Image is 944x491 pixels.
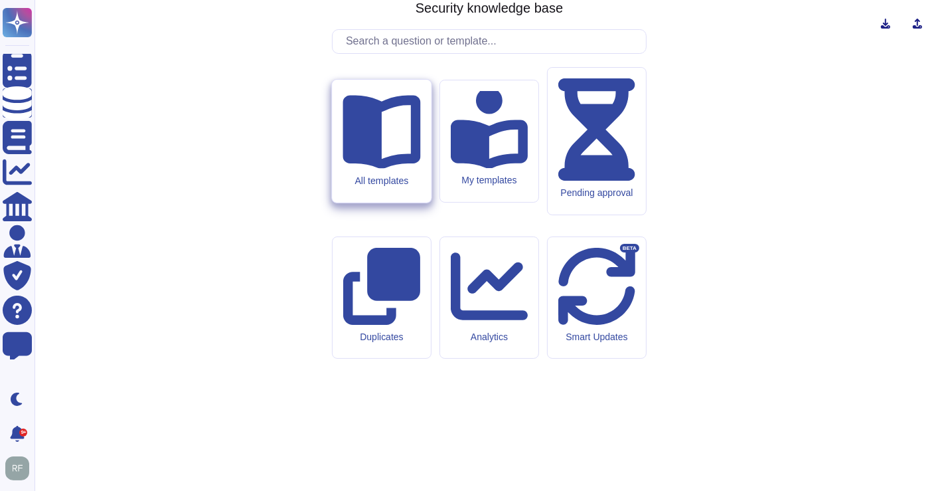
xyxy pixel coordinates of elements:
[451,175,528,186] div: My templates
[558,332,635,343] div: Smart Updates
[451,332,528,343] div: Analytics
[3,454,39,483] button: user
[558,187,635,199] div: Pending approval
[339,30,646,53] input: Search a question or template...
[343,175,420,187] div: All templates
[343,332,420,343] div: Duplicates
[19,429,27,437] div: 9+
[5,456,29,480] img: user
[620,244,639,253] div: BETA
